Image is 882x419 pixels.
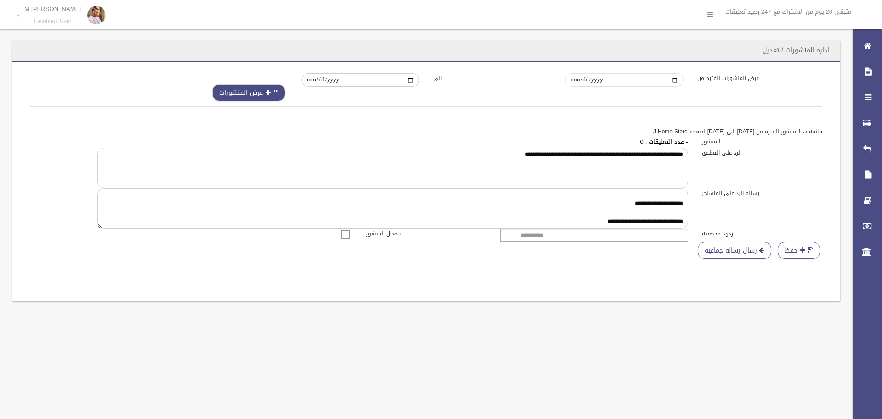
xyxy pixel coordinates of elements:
label: ردود مخصصه [695,229,829,239]
label: الرد على التعليق [695,148,829,158]
button: عرض المنشورات [212,84,285,101]
u: قائمه ب 1 منشور للفتره من [DATE] الى [DATE] لصفحه J Home Store [653,126,822,137]
label: تفعيل المنشور [359,229,493,239]
header: اداره المنشورات / تعديل [752,41,840,59]
label: عرض المنشورات للفتره من [690,73,822,83]
a: ارسال رساله جماعيه [698,242,771,259]
button: حفظ [778,242,820,259]
a: - عدد التعليقات : 0 [640,136,688,148]
label: رساله الرد على الماسنجر [695,188,829,198]
p: M [PERSON_NAME] [24,6,81,12]
label: الى [426,73,558,83]
small: Facebook User [24,18,81,25]
label: المنشور [695,137,829,147]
